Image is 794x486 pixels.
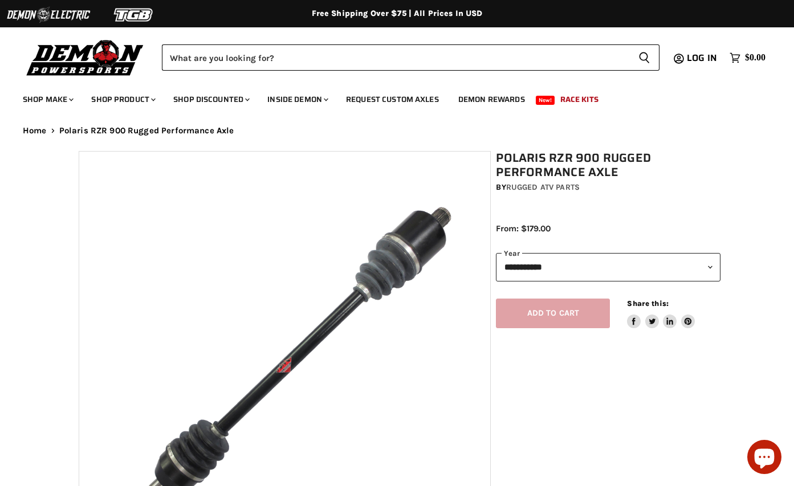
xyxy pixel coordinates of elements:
[687,51,717,65] span: Log in
[627,299,695,329] aside: Share this:
[162,44,629,71] input: Search
[496,253,720,281] select: year
[450,88,534,111] a: Demon Rewards
[23,126,47,136] a: Home
[83,88,162,111] a: Shop Product
[259,88,335,111] a: Inside Demon
[14,83,763,111] ul: Main menu
[91,4,177,26] img: TGB Logo 2
[162,44,659,71] form: Product
[536,96,555,105] span: New!
[506,182,580,192] a: Rugged ATV Parts
[6,4,91,26] img: Demon Electric Logo 2
[552,88,607,111] a: Race Kits
[496,223,551,234] span: From: $179.00
[744,440,785,477] inbox-online-store-chat: Shopify online store chat
[496,181,720,194] div: by
[724,50,771,66] a: $0.00
[165,88,256,111] a: Shop Discounted
[14,88,80,111] a: Shop Make
[629,44,659,71] button: Search
[337,88,447,111] a: Request Custom Axles
[682,53,724,63] a: Log in
[627,299,668,308] span: Share this:
[496,151,720,179] h1: Polaris RZR 900 Rugged Performance Axle
[745,52,766,63] span: $0.00
[23,37,148,77] img: Demon Powersports
[59,126,234,136] span: Polaris RZR 900 Rugged Performance Axle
